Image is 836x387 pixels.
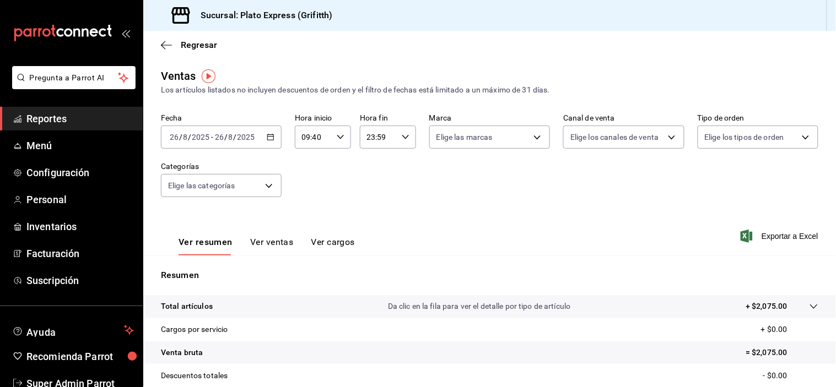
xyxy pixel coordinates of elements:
[179,237,233,255] button: Ver resumen
[168,180,235,191] span: Elige las categorías
[12,66,136,89] button: Pregunta a Parrot AI
[698,115,818,122] label: Tipo de orden
[191,133,210,141] input: ----
[26,192,134,207] span: Personal
[311,237,355,255] button: Ver cargos
[234,133,237,141] span: /
[161,163,282,171] label: Categorías
[161,115,282,122] label: Fecha
[202,69,215,83] img: Tooltip marker
[746,301,788,312] p: + $2,075.00
[388,301,571,312] p: Da clic en la fila para ver el detalle por tipo de artículo
[26,219,134,234] span: Inventarios
[26,349,134,364] span: Recomienda Parrot
[26,324,120,337] span: Ayuda
[161,370,228,381] p: Descuentos totales
[228,133,234,141] input: --
[161,347,203,358] p: Venta bruta
[188,133,191,141] span: /
[182,133,188,141] input: --
[26,111,134,126] span: Reportes
[26,273,134,288] span: Suscripción
[26,246,134,261] span: Facturación
[746,347,818,358] p: = $2,075.00
[570,132,659,143] span: Elige los canales de venta
[250,237,294,255] button: Ver ventas
[360,115,416,122] label: Hora fin
[705,132,784,143] span: Elige los tipos de orden
[179,237,355,255] div: navigation tabs
[295,115,351,122] label: Hora inicio
[429,115,550,122] label: Marca
[214,133,224,141] input: --
[161,84,818,96] div: Los artículos listados no incluyen descuentos de orden y el filtro de fechas está limitado a un m...
[211,133,213,141] span: -
[8,80,136,91] a: Pregunta a Parrot AI
[237,133,256,141] input: ----
[161,301,213,312] p: Total artículos
[763,370,818,381] p: - $0.00
[161,40,217,50] button: Regresar
[761,324,818,335] p: + $0.00
[563,115,684,122] label: Canal de venta
[121,29,130,37] button: open_drawer_menu
[179,133,182,141] span: /
[224,133,228,141] span: /
[26,138,134,153] span: Menú
[436,132,493,143] span: Elige las marcas
[161,324,228,335] p: Cargos por servicio
[181,40,217,50] span: Regresar
[26,165,134,180] span: Configuración
[30,72,118,84] span: Pregunta a Parrot AI
[161,269,818,282] p: Resumen
[161,68,196,84] div: Ventas
[743,230,818,243] button: Exportar a Excel
[169,133,179,141] input: --
[192,9,332,22] h3: Sucursal: Plato Express (Grifitth)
